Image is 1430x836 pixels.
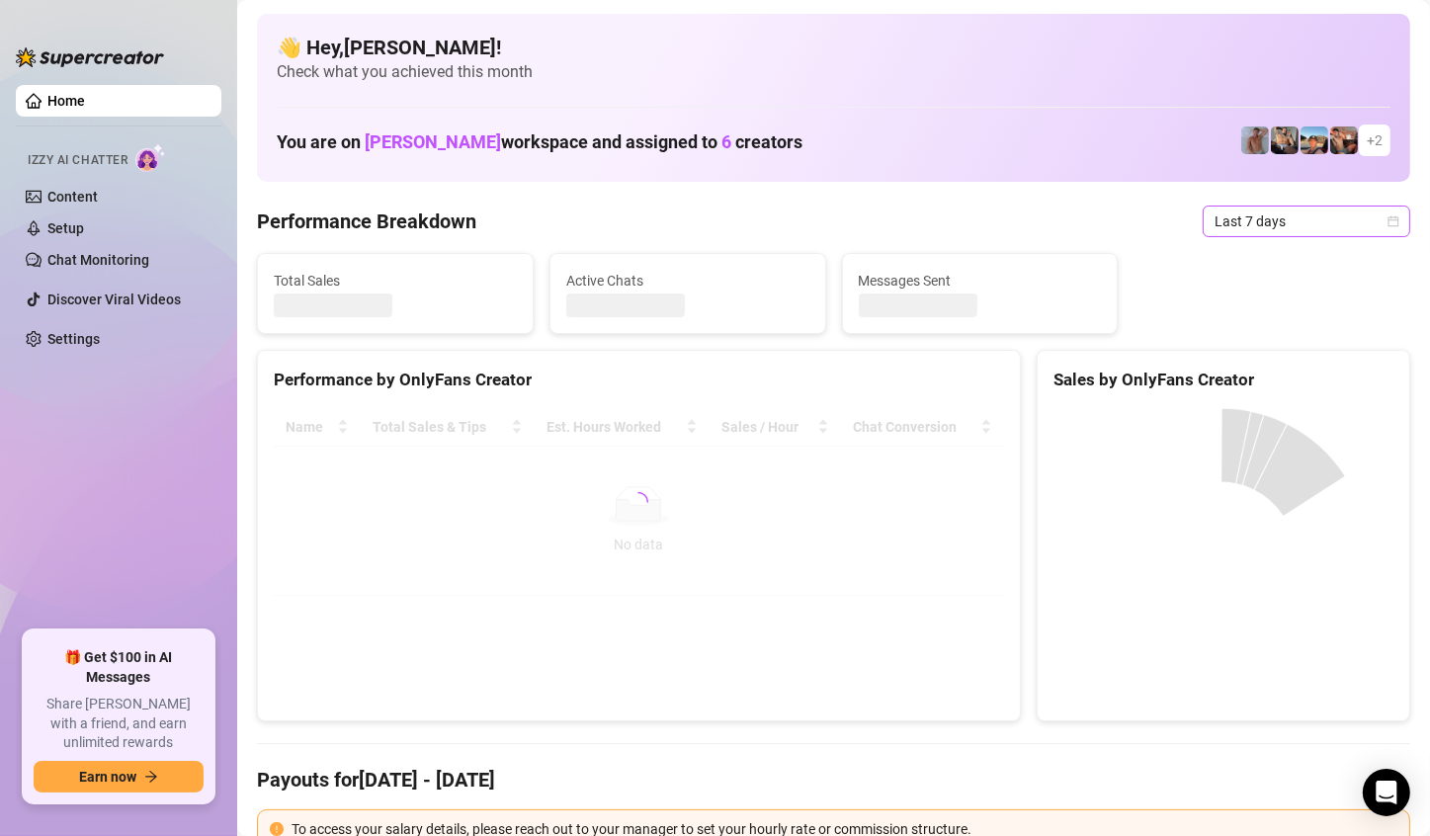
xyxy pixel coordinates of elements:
[47,331,100,347] a: Settings
[270,822,284,836] span: exclamation-circle
[257,208,476,235] h4: Performance Breakdown
[16,47,164,67] img: logo-BBDzfeDw.svg
[365,131,501,152] span: [PERSON_NAME]
[28,151,127,170] span: Izzy AI Chatter
[628,491,649,513] span: loading
[47,292,181,307] a: Discover Viral Videos
[1388,215,1399,227] span: calendar
[274,367,1004,393] div: Performance by OnlyFans Creator
[34,695,204,753] span: Share [PERSON_NAME] with a friend, and earn unlimited rewards
[859,270,1102,292] span: Messages Sent
[274,270,517,292] span: Total Sales
[721,131,731,152] span: 6
[47,220,84,236] a: Setup
[277,61,1390,83] span: Check what you achieved this month
[47,252,149,268] a: Chat Monitoring
[144,770,158,784] span: arrow-right
[1367,129,1383,151] span: + 2
[135,143,166,172] img: AI Chatter
[1215,207,1398,236] span: Last 7 days
[1271,126,1299,154] img: George
[257,766,1410,794] h4: Payouts for [DATE] - [DATE]
[277,34,1390,61] h4: 👋 Hey, [PERSON_NAME] !
[1330,126,1358,154] img: Osvaldo
[34,648,204,687] span: 🎁 Get $100 in AI Messages
[1053,367,1393,393] div: Sales by OnlyFans Creator
[34,761,204,793] button: Earn nowarrow-right
[47,189,98,205] a: Content
[1363,769,1410,816] div: Open Intercom Messenger
[47,93,85,109] a: Home
[566,270,809,292] span: Active Chats
[1241,126,1269,154] img: Joey
[79,769,136,785] span: Earn now
[1301,126,1328,154] img: Zach
[277,131,802,153] h1: You are on workspace and assigned to creators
